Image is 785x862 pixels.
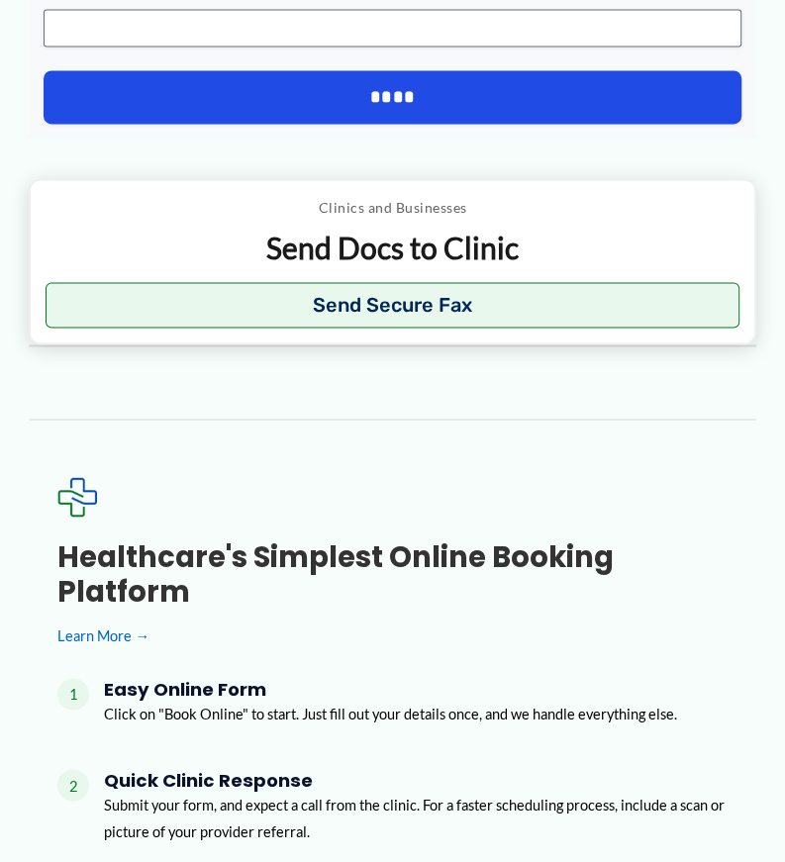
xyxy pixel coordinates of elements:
[104,791,728,844] p: Submit your form, and expect a call from the clinic. For a faster scheduling process, include a s...
[57,477,97,517] img: Expected Healthcare Logo
[46,282,739,328] button: Send Secure Fax
[104,769,728,791] h4: Quick Clinic Response
[57,622,727,648] a: Learn More →
[104,700,677,726] p: Click on "Book Online" to start. Just fill out your details once, and we handle everything else.
[46,229,739,267] p: Send Docs to Clinic
[46,195,739,221] p: Clinics and Businesses
[57,538,727,608] h3: Healthcare's simplest online booking platform
[57,769,89,801] span: 2
[57,678,89,710] span: 1
[104,678,677,700] h4: Easy Online Form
